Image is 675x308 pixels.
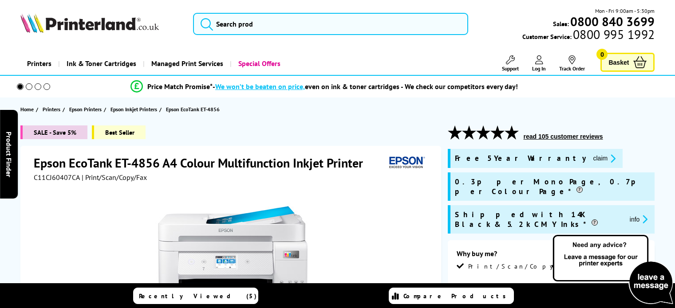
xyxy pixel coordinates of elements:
[230,52,287,75] a: Special Offers
[532,55,546,72] a: Log In
[4,131,13,177] span: Product Finder
[627,214,651,224] button: promo-description
[34,155,372,171] h1: Epson EcoTank ET-4856 A4 Colour Multifunction Inkjet Printer
[111,105,159,114] a: Epson Inkjet Printers
[20,13,159,33] img: Printerland Logo
[600,53,655,72] a: Basket 0
[4,79,644,94] li: modal_Promise
[166,105,220,114] span: Epson EcoTank ET-4856
[111,105,157,114] span: Epson Inkjet Printers
[570,13,655,30] b: 0800 840 3699
[551,234,675,306] img: Open Live Chat window
[502,65,519,72] span: Support
[69,105,102,114] span: Epson Printers
[553,19,569,28] span: Sales:
[572,30,655,39] span: 0800 995 1992
[20,13,182,35] a: Printerland Logo
[193,13,468,35] input: Search prod
[502,55,519,72] a: Support
[521,133,606,140] button: read 105 customer reviews
[43,105,63,114] a: Printers
[591,153,619,164] button: promo-description
[69,105,104,114] a: Epson Printers
[166,105,222,114] a: Epson EcoTank ET-4856
[147,82,213,91] span: Price Match Promise*
[43,105,60,114] span: Printers
[569,17,655,26] a: 0800 840 3699
[608,56,629,68] span: Basket
[20,105,36,114] a: Home
[215,82,305,91] span: We won’t be beaten on price,
[455,210,623,229] span: Shipped with 14K Black & 5.2k CMY Inks*
[34,173,80,182] span: C11CJ60407CA
[82,173,147,182] span: | Print/Scan/Copy/Fax
[403,292,511,300] span: Compare Products
[595,7,655,15] span: Mon - Fri 9:00am - 5:30pm
[559,55,585,72] a: Track Order
[386,155,426,171] img: Epson
[213,82,518,91] div: - even on ink & toner cartridges - We check our competitors every day!
[20,52,58,75] a: Printers
[92,125,146,139] span: Best Seller
[67,52,136,75] span: Ink & Toner Cartridges
[522,30,655,41] span: Customer Service:
[139,292,257,300] span: Recently Viewed (5)
[532,65,546,72] span: Log In
[58,52,143,75] a: Ink & Toner Cartridges
[389,288,514,304] a: Compare Products
[596,49,608,60] span: 0
[20,105,34,114] span: Home
[20,125,87,139] span: SALE - Save 5%
[468,262,582,270] span: Print/Scan/Copy/Fax
[457,249,646,262] div: Why buy me?
[455,177,651,196] span: 0.3p per Mono Page, 0.7p per Colour Page*
[455,153,586,164] span: Free 5 Year Warranty
[133,288,258,304] a: Recently Viewed (5)
[143,52,230,75] a: Managed Print Services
